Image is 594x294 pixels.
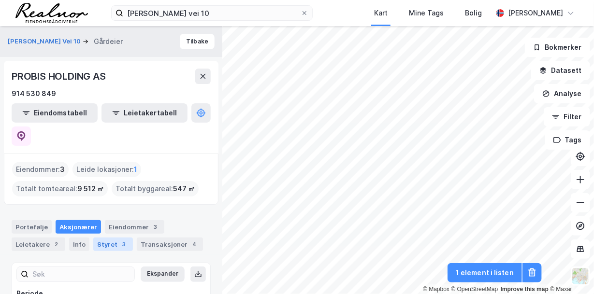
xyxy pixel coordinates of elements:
[8,37,83,46] button: [PERSON_NAME] Vei 10
[546,248,594,294] iframe: Chat Widget
[189,239,199,249] div: 4
[134,164,137,175] span: 1
[423,286,449,293] a: Mapbox
[29,267,134,281] input: Søk
[448,263,522,282] button: 1 element i listen
[101,103,188,123] button: Leietakertabell
[12,103,98,123] button: Eiendomstabell
[141,266,185,282] button: Ekspander
[151,222,160,232] div: 3
[52,239,61,249] div: 2
[56,220,101,234] div: Aksjonærer
[546,248,594,294] div: Kontrollprogram for chat
[77,183,104,195] span: 9 512 ㎡
[180,34,215,49] button: Tilbake
[451,286,498,293] a: OpenStreetMap
[534,84,590,103] button: Analyse
[94,36,123,47] div: Gårdeier
[137,238,203,251] div: Transaksjoner
[525,38,590,57] button: Bokmerker
[12,88,56,99] div: 914 530 849
[60,164,65,175] span: 3
[544,107,590,126] button: Filter
[173,183,195,195] span: 547 ㎡
[93,238,133,251] div: Styret
[12,238,65,251] div: Leietakere
[12,181,108,196] div: Totalt tomteareal :
[374,7,388,19] div: Kart
[508,7,563,19] div: [PERSON_NAME]
[465,7,482,19] div: Bolig
[119,239,129,249] div: 3
[69,238,89,251] div: Info
[501,286,549,293] a: Improve this map
[531,61,590,80] button: Datasett
[409,7,444,19] div: Mine Tags
[123,6,301,20] input: Søk på adresse, matrikkel, gårdeiere, leietakere eller personer
[72,162,141,177] div: Leide lokasjoner :
[12,162,69,177] div: Eiendommer :
[12,69,108,84] div: PROBIS HOLDING AS
[545,130,590,150] button: Tags
[105,220,164,234] div: Eiendommer
[15,3,88,23] img: realnor-logo.934646d98de889bb5806.png
[12,220,52,234] div: Portefølje
[112,181,199,196] div: Totalt byggareal :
